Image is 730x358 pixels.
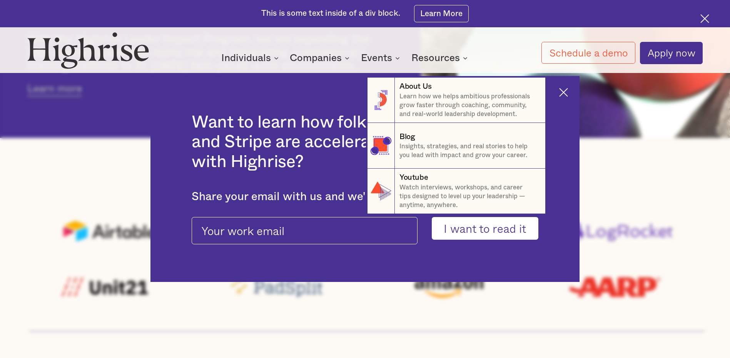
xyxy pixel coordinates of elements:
[367,169,546,214] a: YoutubeWatch interviews, workshops, and career tips designed to level up your leadership — anytim...
[134,59,596,214] nav: Resources
[541,42,635,64] a: Schedule a demo
[290,53,342,63] div: Companies
[361,53,402,63] div: Events
[414,5,469,22] a: Learn More
[411,53,470,63] div: Resources
[640,42,703,64] a: Apply now
[221,53,281,63] div: Individuals
[261,8,400,19] div: This is some text inside of a div block.
[399,131,415,142] div: Blog
[192,217,418,244] input: Your work email
[399,142,536,160] p: Insights, strategies, and real stories to help you lead with impact and grow your career.
[399,183,536,210] p: Watch interviews, workshops, and career tips designed to level up your leadership — anytime, anyw...
[399,92,536,119] p: Learn how we helps ambitious professionals grow faster through coaching, community, and real-worl...
[192,217,538,240] form: pop-up-modal-form
[290,53,352,63] div: Companies
[432,217,538,240] input: I want to read it
[700,14,709,23] img: Cross icon
[411,53,460,63] div: Resources
[361,53,392,63] div: Events
[27,32,149,69] img: Highrise logo
[399,172,428,183] div: Youtube
[399,81,432,92] div: About Us
[367,78,546,123] a: About UsLearn how we helps ambitious professionals grow faster through coaching, community, and r...
[367,123,546,169] a: BlogInsights, strategies, and real stories to help you lead with impact and grow your career.
[221,53,271,63] div: Individuals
